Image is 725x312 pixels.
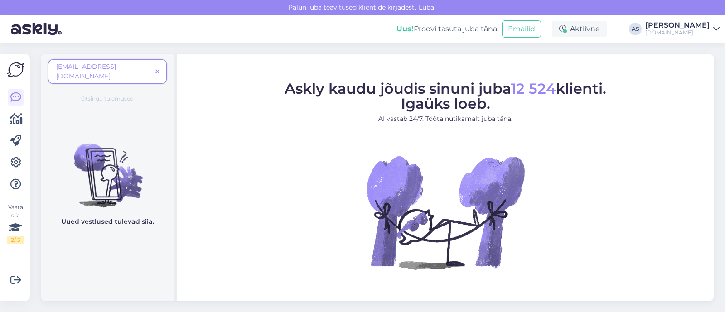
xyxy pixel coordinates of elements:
[7,203,24,244] div: Vaata siia
[645,29,710,36] div: [DOMAIN_NAME]
[645,22,720,36] a: [PERSON_NAME][DOMAIN_NAME]
[285,114,606,123] p: AI vastab 24/7. Tööta nutikamalt juba täna.
[396,24,414,33] b: Uus!
[7,236,24,244] div: 2 / 3
[629,23,642,35] div: AS
[645,22,710,29] div: [PERSON_NAME]
[416,3,437,11] span: Luba
[552,21,607,37] div: Aktiivne
[285,79,606,112] span: Askly kaudu jõudis sinuni juba klienti. Igaüks loeb.
[56,62,116,80] span: [EMAIL_ADDRESS][DOMAIN_NAME]
[61,217,154,226] p: Uued vestlused tulevad siia.
[7,61,24,78] img: Askly Logo
[511,79,556,97] span: 12 524
[396,24,498,34] div: Proovi tasuta juba täna:
[41,127,174,209] img: No chats
[81,95,134,103] span: Otsingu tulemused
[502,20,541,38] button: Emailid
[364,130,527,293] img: No Chat active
